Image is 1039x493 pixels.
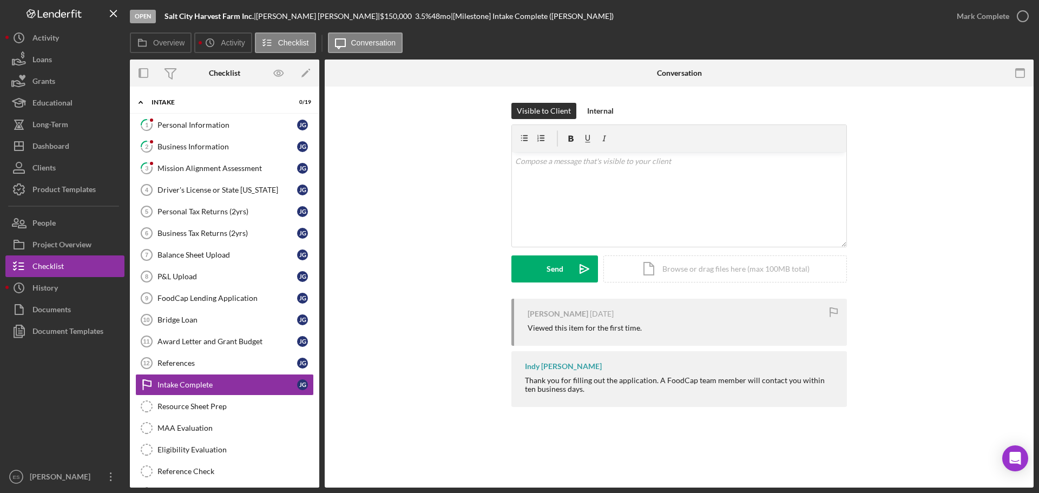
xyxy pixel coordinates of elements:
div: J G [297,271,308,282]
div: | [165,12,256,21]
div: MAA Evaluation [157,424,313,432]
a: 4Driver's License or State [US_STATE]JG [135,179,314,201]
div: Balance Sheet Upload [157,251,297,259]
div: Business Tax Returns (2yrs) [157,229,297,238]
button: Document Templates [5,320,124,342]
div: Conversation [657,69,702,77]
a: Intake CompleteJG [135,374,314,396]
tspan: 5 [145,208,148,215]
div: Checklist [209,69,240,77]
tspan: 9 [145,295,148,301]
div: Documents [32,299,71,323]
tspan: 11 [143,338,149,345]
button: Loans [5,49,124,70]
tspan: 8 [145,273,148,280]
tspan: 1 [145,121,148,128]
button: Clients [5,157,124,179]
div: Intake [152,99,284,106]
a: 3Mission Alignment AssessmentJG [135,157,314,179]
a: Product Templates [5,179,124,200]
div: Bridge Loan [157,315,297,324]
div: Long-Term [32,114,68,138]
div: Loans [32,49,52,73]
div: Grants [32,70,55,95]
div: Open [130,10,156,23]
div: J G [297,293,308,304]
div: Personal Information [157,121,297,129]
div: P&L Upload [157,272,297,281]
div: Business Information [157,142,297,151]
div: Send [547,255,563,282]
a: 10Bridge LoanJG [135,309,314,331]
button: Visible to Client [511,103,576,119]
a: Educational [5,92,124,114]
div: Visible to Client [517,103,571,119]
div: Award Letter and Grant Budget [157,337,297,346]
tspan: 7 [145,252,148,258]
div: J G [297,249,308,260]
label: Conversation [351,38,396,47]
button: Internal [582,103,619,119]
button: Checklist [5,255,124,277]
div: J G [297,120,308,130]
div: J G [297,185,308,195]
button: Long-Term [5,114,124,135]
div: FoodCap Lending Application [157,294,297,303]
div: History [32,277,58,301]
div: J G [297,163,308,174]
div: J G [297,206,308,217]
div: [PERSON_NAME] [528,310,588,318]
div: Clients [32,157,56,181]
div: J G [297,228,308,239]
a: 8P&L UploadJG [135,266,314,287]
a: 2Business InformationJG [135,136,314,157]
div: J G [297,358,308,369]
label: Checklist [278,38,309,47]
button: People [5,212,124,234]
a: 5Personal Tax Returns (2yrs)JG [135,201,314,222]
div: 3.5 % [415,12,431,21]
div: Mark Complete [957,5,1009,27]
div: Document Templates [32,320,103,345]
tspan: 6 [145,230,148,236]
tspan: 10 [143,317,149,323]
b: Salt City Harvest Farm Inc. [165,11,254,21]
div: Dashboard [32,135,69,160]
button: Documents [5,299,124,320]
tspan: 2 [145,143,148,150]
button: Conversation [328,32,403,53]
div: J G [297,379,308,390]
div: Checklist [32,255,64,280]
text: ES [13,474,20,480]
div: J G [297,336,308,347]
tspan: 4 [145,187,149,193]
div: Intake Complete [157,380,297,389]
div: Driver's License or State [US_STATE] [157,186,297,194]
div: Indy [PERSON_NAME] [525,362,602,371]
div: Viewed this item for the first time. [528,324,642,332]
a: 1Personal InformationJG [135,114,314,136]
a: 11Award Letter and Grant BudgetJG [135,331,314,352]
div: 48 mo [431,12,451,21]
time: 2025-09-10 14:24 [590,310,614,318]
button: Project Overview [5,234,124,255]
div: J G [297,141,308,152]
tspan: 12 [143,360,149,366]
a: Grants [5,70,124,92]
button: Checklist [255,32,316,53]
a: Reference Check [135,461,314,482]
a: Resource Sheet Prep [135,396,314,417]
button: ES[PERSON_NAME] [5,466,124,488]
a: 9FoodCap Lending ApplicationJG [135,287,314,309]
button: Mark Complete [946,5,1034,27]
button: History [5,277,124,299]
button: Dashboard [5,135,124,157]
button: Send [511,255,598,282]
